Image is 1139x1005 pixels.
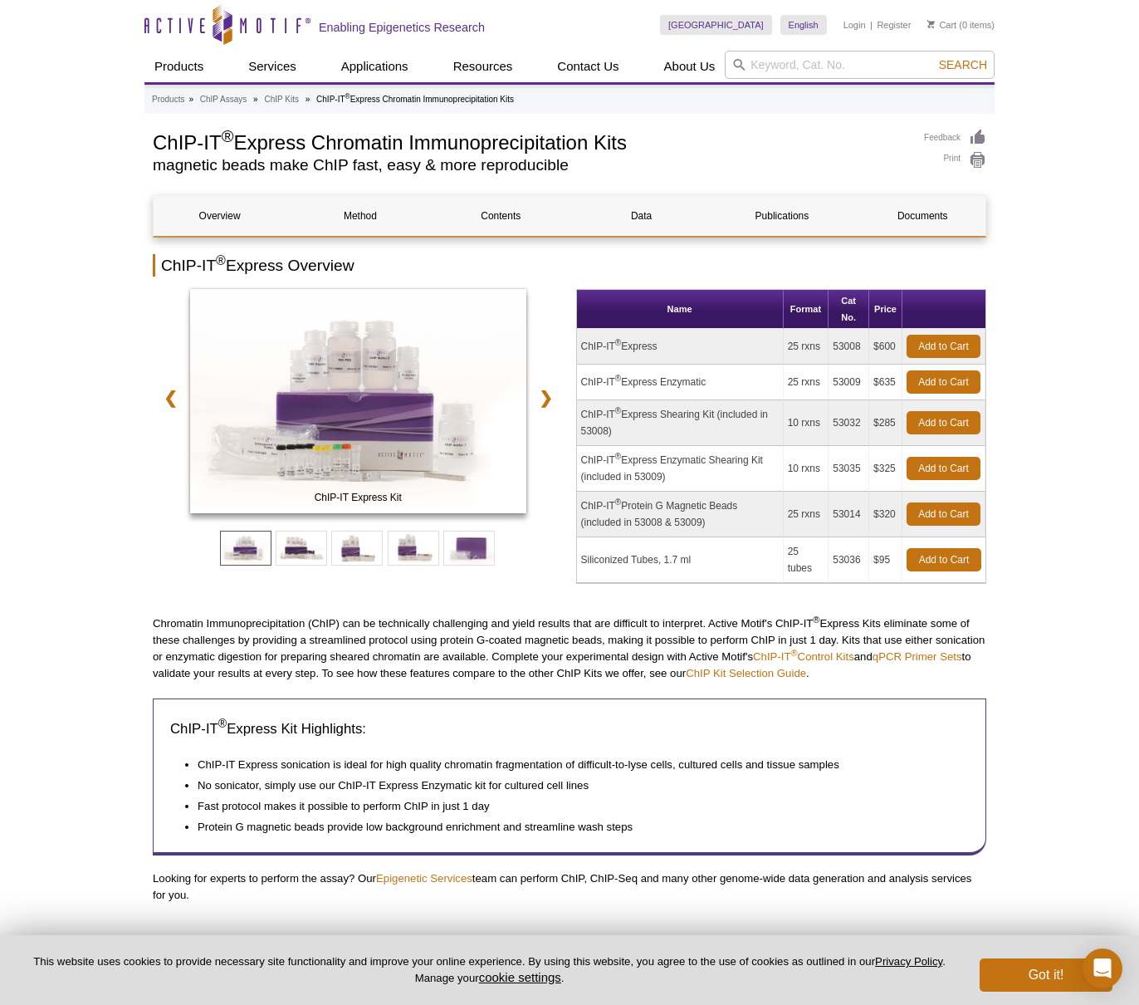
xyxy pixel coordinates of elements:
[198,794,952,815] li: Fast protocol makes it possible to perform ChIP in just 1 day
[784,290,829,329] th: Format
[198,815,952,836] li: Protein G magnetic beads provide low background enrichment and streamline wash steps
[829,329,869,365] td: 53008
[238,51,306,82] a: Services
[331,51,418,82] a: Applications
[615,338,621,347] sup: ®
[222,127,234,145] sup: ®
[829,365,869,400] td: 53009
[780,15,827,35] a: English
[869,329,902,365] td: $600
[218,717,227,730] sup: ®
[193,489,522,506] span: ChIP-IT Express Kit
[829,492,869,537] td: 53014
[615,406,621,415] sup: ®
[907,457,980,480] a: Add to Cart
[27,954,952,986] p: This website uses cookies to provide necessary site functionality and improve your online experie...
[479,970,561,984] button: cookie settings
[144,51,213,82] a: Products
[528,379,564,417] a: ❯
[907,335,980,358] a: Add to Cart
[198,773,952,794] li: No sonicator, simply use our ChIP-IT Express Enzymatic kit for cultured cell lines
[153,615,986,682] p: Chromatin Immunoprecipitation (ChIP) can be technically challenging and yield results that are di...
[873,650,962,663] a: qPCR Primer Sets
[577,400,784,446] td: ChIP-IT Express Shearing Kit (included in 53008)
[869,400,902,446] td: $285
[435,196,567,236] a: Contents
[924,129,986,147] a: Feedback
[716,196,848,236] a: Publications
[154,196,286,236] a: Overview
[869,492,902,537] td: $320
[216,253,226,267] sup: ®
[253,95,258,104] li: »
[686,667,806,679] a: ChIP Kit Selection Guide
[547,51,628,82] a: Contact Us
[1083,949,1122,988] div: Open Intercom Messenger
[869,290,902,329] th: Price
[190,289,526,518] a: ChIP-IT Express Kit
[319,20,485,35] h2: Enabling Epigenetics Research
[654,51,726,82] a: About Us
[869,365,902,400] td: $635
[829,537,869,583] td: 53036
[927,19,956,31] a: Cart
[813,615,819,625] sup: ®
[306,95,310,104] li: »
[153,254,986,277] h2: ChIP-IT Express Overview
[725,51,995,79] input: Keyword, Cat. No.
[200,92,247,107] a: ChIP Assays
[907,370,980,394] a: Add to Cart
[869,537,902,583] td: $95
[615,498,621,507] sup: ®
[188,95,193,104] li: »
[829,400,869,446] td: 53032
[927,15,995,35] li: (0 items)
[907,548,981,571] a: Add to Cart
[784,365,829,400] td: 25 rxns
[577,492,784,537] td: ChIP-IT Protein G Magnetic Beads (included in 53008 & 53009)
[316,95,514,104] li: ChIP-IT Express Chromatin Immunoprecipitation Kits
[615,452,621,461] sup: ®
[753,650,854,663] a: ChIP-IT®Control Kits
[153,129,907,154] h1: ChIP-IT Express Chromatin Immunoprecipitation Kits
[264,92,299,107] a: ChIP Kits
[577,365,784,400] td: ChIP-IT Express Enzymatic
[857,196,989,236] a: Documents
[577,329,784,365] td: ChIP-IT Express
[784,329,829,365] td: 25 rxns
[877,19,911,31] a: Register
[791,648,798,658] sup: ®
[784,537,829,583] td: 25 tubes
[870,15,873,35] li: |
[907,502,980,526] a: Add to Cart
[829,446,869,492] td: 53035
[934,57,992,72] button: Search
[907,411,980,434] a: Add to Cart
[577,290,784,329] th: Name
[869,446,902,492] td: $325
[939,58,987,71] span: Search
[153,379,188,417] a: ❮
[660,15,772,35] a: [GEOGRAPHIC_DATA]
[198,752,952,773] li: ChIP-IT Express sonication is ideal for high quality chromatin fragmentation of difficult-to-lyse...
[376,872,472,885] a: Epigenetic Services
[577,446,784,492] td: ChIP-IT Express Enzymatic Shearing Kit (included in 53009)
[170,719,969,739] h3: ChIP-IT Express Kit Highlights:
[784,400,829,446] td: 10 rxns
[577,537,784,583] td: Siliconized Tubes, 1.7 ml
[924,151,986,169] a: Print
[927,20,935,28] img: Your Cart
[294,196,426,236] a: Method
[615,374,621,383] sup: ®
[152,92,184,107] a: Products
[153,870,986,904] p: Looking for experts to perform the assay? Our team can perform ChIP, ChIP-Seq and many other geno...
[980,958,1112,992] button: Got it!
[843,19,866,31] a: Login
[784,492,829,537] td: 25 rxns
[153,158,907,173] h2: magnetic beads make ChIP fast, easy & more reproducible
[829,290,869,329] th: Cat No.
[875,955,942,968] a: Privacy Policy
[345,92,350,100] sup: ®
[575,196,707,236] a: Data
[443,51,523,82] a: Resources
